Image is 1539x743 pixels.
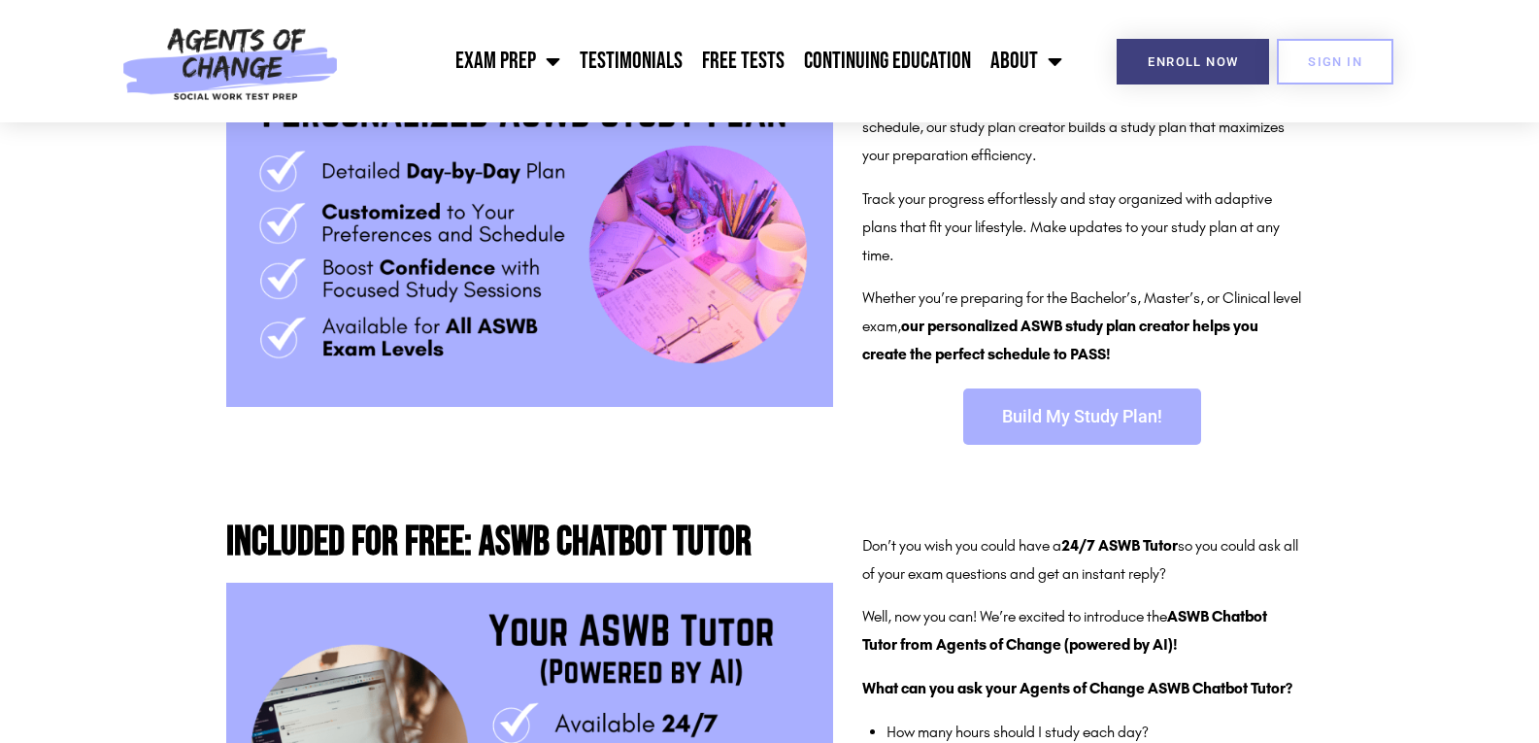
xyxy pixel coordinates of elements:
[1002,408,1162,425] span: Build My Study Plan!
[1148,55,1238,68] span: Enroll Now
[862,86,1303,170] p: Tailored to your strengths and weaknesses and your personal schedule, our study plan creator buil...
[862,532,1303,589] p: Don’t you wish you could have a so you could ask all of your exam questions and get an instant re...
[1061,536,1178,555] strong: 24/7 ASWB Tutor
[446,37,570,85] a: Exam Prep
[570,37,692,85] a: Testimonials
[862,607,1267,654] b: ASWB Chatbot Tutor from Agents of Change (powered by AI)!
[1117,39,1269,84] a: Enroll Now
[1277,39,1393,84] a: SIGN IN
[794,37,981,85] a: Continuing Education
[226,523,833,563] h2: Included for Free: ASWB Chatbot Tutor
[862,186,1303,269] p: Track your progress effortlessly and stay organized with adaptive plans that fit your lifestyle. ...
[349,37,1072,85] nav: Menu
[1308,55,1362,68] span: SIGN IN
[692,37,794,85] a: Free Tests
[981,37,1072,85] a: About
[862,679,1292,697] strong: What can you ask your Agents of Change ASWB Chatbot Tutor?
[963,388,1201,445] a: Build My Study Plan!
[862,603,1303,659] p: Well, now you can! We’re excited to introduce the
[862,285,1303,368] p: Whether you’re preparing for the Bachelor’s, Master’s, or Clinical level exam,
[862,317,1258,363] b: our personalized ASWB study plan creator helps you create the perfect schedule to PASS!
